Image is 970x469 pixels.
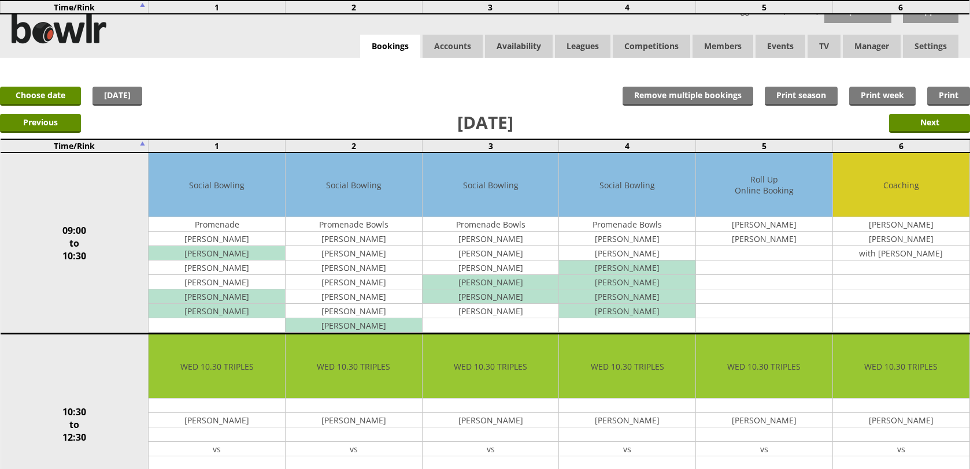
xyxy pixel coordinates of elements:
td: [PERSON_NAME] [423,232,559,246]
td: [PERSON_NAME] [559,260,695,275]
a: Availability [485,35,553,58]
td: WED 10.30 TRIPLES [423,334,559,399]
td: [PERSON_NAME] [423,413,559,427]
td: [PERSON_NAME] [286,246,422,260]
a: Print week [849,87,916,106]
input: Remove multiple bookings [623,87,753,106]
td: Social Bowling [286,153,422,217]
td: WED 10.30 TRIPLES [696,334,832,399]
td: Promenade [149,217,285,232]
td: Social Bowling [423,153,559,217]
td: 09:00 to 10:30 [1,152,149,334]
td: vs [286,442,422,456]
a: Events [756,35,805,58]
td: [PERSON_NAME] [696,413,832,427]
td: [PERSON_NAME] [833,413,969,427]
td: [PERSON_NAME] [696,232,832,246]
a: [DATE] [92,87,142,106]
td: vs [559,442,695,456]
td: [PERSON_NAME] [286,304,422,318]
td: 2 [285,1,422,14]
td: 4 [559,139,696,152]
td: Social Bowling [149,153,285,217]
td: 5 [696,139,833,152]
td: [PERSON_NAME] [833,217,969,232]
td: [PERSON_NAME] [149,246,285,260]
td: [PERSON_NAME] [559,413,695,427]
input: Next [889,114,970,133]
td: [PERSON_NAME] [286,289,422,304]
td: [PERSON_NAME] [423,246,559,260]
td: 3 [422,1,559,14]
td: [PERSON_NAME] [149,304,285,318]
td: 2 [286,139,423,152]
td: vs [696,442,832,456]
a: Leagues [555,35,610,58]
td: [PERSON_NAME] [423,275,559,289]
td: [PERSON_NAME] [286,260,422,275]
td: vs [833,442,969,456]
td: vs [423,442,559,456]
td: [PERSON_NAME] [149,275,285,289]
span: TV [808,35,841,58]
td: [PERSON_NAME] [286,413,422,427]
td: Social Bowling [559,153,695,217]
td: [PERSON_NAME] [149,232,285,246]
span: Accounts [423,35,483,58]
td: [PERSON_NAME] [423,260,559,275]
td: Promenade Bowls [286,217,422,232]
td: [PERSON_NAME] [149,289,285,304]
td: [PERSON_NAME] [559,275,695,289]
td: [PERSON_NAME] [559,246,695,260]
td: [PERSON_NAME] [286,275,422,289]
td: WED 10.30 TRIPLES [559,334,695,399]
td: 3 [422,139,559,152]
td: Roll Up Online Booking [696,153,832,217]
span: Manager [843,35,901,58]
td: [PERSON_NAME] [286,318,422,333]
td: [PERSON_NAME] [149,260,285,275]
td: 5 [695,1,832,14]
td: 4 [559,1,696,14]
td: Coaching [833,153,969,217]
td: [PERSON_NAME] [696,217,832,232]
td: [PERSON_NAME] [559,232,695,246]
td: [PERSON_NAME] [149,413,285,427]
span: Settings [903,35,958,58]
td: Time/Rink [1,1,149,14]
a: Print season [765,87,838,106]
td: WED 10.30 TRIPLES [149,334,285,399]
td: [PERSON_NAME] [559,289,695,304]
a: Competitions [613,35,690,58]
td: Promenade Bowls [423,217,559,232]
td: WED 10.30 TRIPLES [833,334,969,399]
td: [PERSON_NAME] [423,304,559,318]
td: 6 [832,139,969,152]
td: [PERSON_NAME] [423,289,559,304]
td: [PERSON_NAME] [833,232,969,246]
a: Bookings [360,35,420,58]
a: Print [927,87,970,106]
span: Members [693,35,753,58]
td: 6 [832,1,969,14]
td: 1 [149,1,286,14]
td: WED 10.30 TRIPLES [286,334,422,399]
td: Promenade Bowls [559,217,695,232]
td: Time/Rink [1,139,149,152]
td: with [PERSON_NAME] [833,246,969,260]
td: [PERSON_NAME] [286,232,422,246]
td: vs [149,442,285,456]
td: [PERSON_NAME] [559,304,695,318]
td: 1 [149,139,286,152]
